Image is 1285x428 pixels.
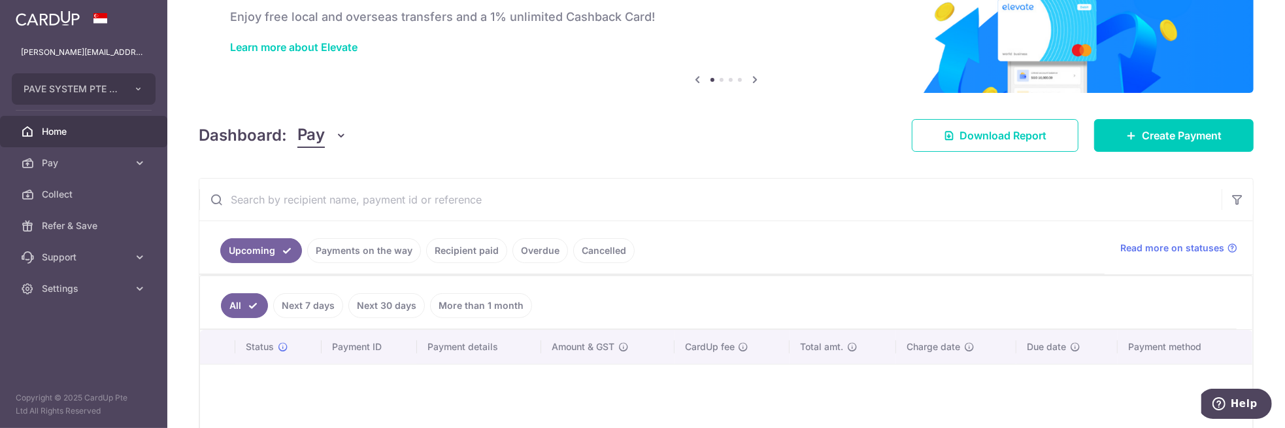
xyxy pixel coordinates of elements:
h4: Dashboard: [199,124,287,147]
span: CardUp fee [685,340,735,353]
a: Download Report [912,119,1078,152]
button: Pay [297,123,348,148]
th: Payment ID [322,330,417,364]
a: Learn more about Elevate [230,41,358,54]
span: PAVE SYSTEM PTE LTD [24,82,120,96]
th: Payment details [417,330,541,364]
span: Home [42,125,128,138]
span: Refer & Save [42,219,128,232]
h6: Enjoy free local and overseas transfers and a 1% unlimited Cashback Card! [230,9,1222,25]
a: Read more on statuses [1120,241,1237,255]
a: Upcoming [220,238,302,263]
a: Payments on the way [307,238,421,263]
a: Next 30 days [348,293,425,318]
iframe: Opens a widget where you can find more information [1201,389,1272,421]
a: Recipient paid [426,238,507,263]
span: Pay [42,156,128,169]
span: Status [246,340,274,353]
span: Due date [1027,340,1066,353]
th: Payment method [1118,330,1252,364]
span: Amount & GST [552,340,614,353]
a: More than 1 month [430,293,532,318]
span: Settings [42,282,128,295]
p: [PERSON_NAME][EMAIL_ADDRESS][DOMAIN_NAME] [21,46,146,59]
img: CardUp [16,10,80,26]
span: Charge date [907,340,960,353]
a: Next 7 days [273,293,343,318]
span: Pay [297,123,325,148]
span: Create Payment [1142,128,1222,143]
a: All [221,293,268,318]
span: Total amt. [800,340,843,353]
span: Support [42,251,128,264]
span: Download Report [960,128,1046,143]
button: PAVE SYSTEM PTE LTD [12,73,156,105]
span: Read more on statuses [1120,241,1224,255]
input: Search by recipient name, payment id or reference [199,179,1222,221]
a: Create Payment [1094,119,1254,152]
a: Overdue [512,238,568,263]
a: Cancelled [573,238,635,263]
span: Collect [42,188,128,201]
